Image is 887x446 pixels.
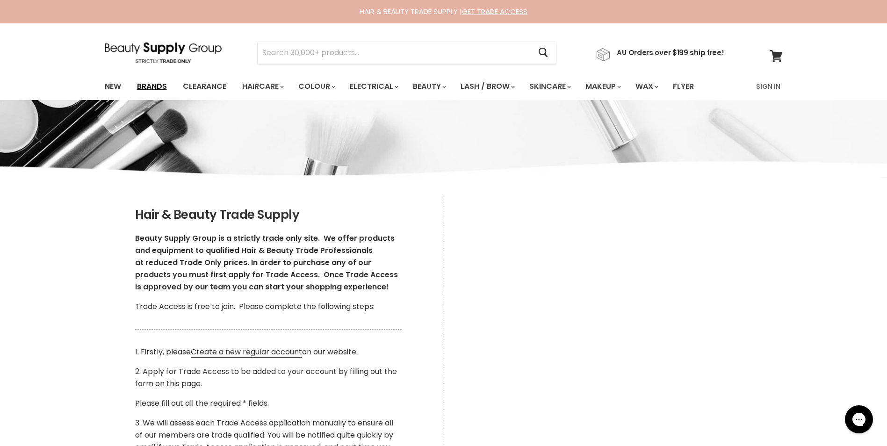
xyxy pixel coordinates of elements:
[130,77,174,96] a: Brands
[98,73,726,100] ul: Main menu
[135,397,402,410] p: Please fill out all the required * fields.
[258,42,531,64] input: Search
[840,402,878,437] iframe: Gorgias live chat messenger
[257,42,556,64] form: Product
[191,346,302,358] a: Create a new regular account
[93,7,794,16] div: HAIR & BEAUTY TRADE SUPPLY |
[176,77,233,96] a: Clearance
[135,301,402,313] p: Trade Access is free to join. Please complete the following steps:
[135,346,402,358] p: 1. Firstly, please on our website.
[578,77,627,96] a: Makeup
[135,366,402,390] p: 2. Apply for Trade Access to be added to your account by filling out the form on this page.
[135,232,402,293] p: Beauty Supply Group is a strictly trade only site. We offer products and equipment to qualified H...
[454,77,520,96] a: Lash / Brow
[462,7,527,16] a: GET TRADE ACCESS
[531,42,556,64] button: Search
[93,73,794,100] nav: Main
[235,77,289,96] a: Haircare
[666,77,701,96] a: Flyer
[98,77,128,96] a: New
[135,208,402,222] h2: Hair & Beauty Trade Supply
[343,77,404,96] a: Electrical
[522,77,577,96] a: Skincare
[628,77,664,96] a: Wax
[291,77,341,96] a: Colour
[750,77,786,96] a: Sign In
[406,77,452,96] a: Beauty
